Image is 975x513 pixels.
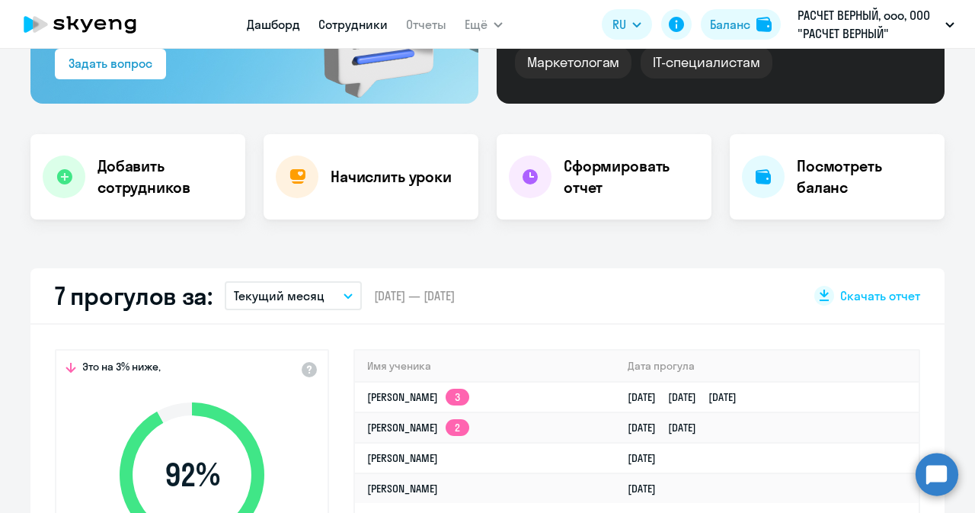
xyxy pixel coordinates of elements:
a: [DATE] [628,451,668,465]
th: Имя ученика [355,351,615,382]
button: Балансbalance [701,9,781,40]
a: [DATE] [628,482,668,495]
h4: Сформировать отчет [564,156,699,198]
a: [DATE][DATE][DATE] [628,390,749,404]
app-skyeng-badge: 2 [446,419,469,436]
span: Ещё [465,15,487,34]
img: balance [756,17,772,32]
a: [PERSON_NAME]2 [367,421,469,434]
h4: Начислить уроки [331,166,452,188]
a: Сотрудники [318,17,388,32]
button: Текущий месяц [225,281,362,310]
th: Дата прогула [615,351,919,382]
a: Отчеты [406,17,446,32]
app-skyeng-badge: 3 [446,389,469,406]
span: Это на 3% ниже, [82,360,161,378]
span: Скачать отчет [840,287,920,304]
button: Задать вопрос [55,49,166,79]
div: Маркетологам [515,46,631,79]
a: [PERSON_NAME] [367,451,438,465]
a: [DATE][DATE] [628,421,708,434]
a: [PERSON_NAME] [367,482,438,495]
h2: 7 прогулов за: [55,281,213,311]
div: Задать вопрос [69,54,152,72]
p: Текущий месяц [234,287,324,305]
p: РАСЧЕТ ВЕРНЫЙ, ооо, ООО "РАСЧЕТ ВЕРНЫЙ" [798,6,939,43]
div: Баланс [710,15,750,34]
span: [DATE] — [DATE] [374,287,455,304]
h4: Добавить сотрудников [97,156,233,198]
div: IT-специалистам [641,46,772,79]
span: RU [612,15,626,34]
button: RU [602,9,652,40]
h4: Посмотреть баланс [797,156,932,198]
a: [PERSON_NAME]3 [367,390,469,404]
button: Ещё [465,9,503,40]
a: Дашборд [247,17,300,32]
button: РАСЧЕТ ВЕРНЫЙ, ооо, ООО "РАСЧЕТ ВЕРНЫЙ" [790,6,962,43]
span: 92 % [104,457,280,493]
